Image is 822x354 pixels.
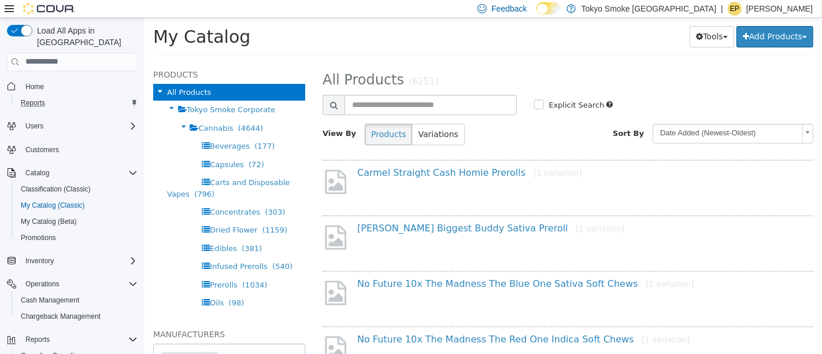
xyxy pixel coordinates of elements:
a: Carmel Straight Cash Homie Prerolls[1 variation] [213,149,437,160]
span: Edibles [65,226,92,235]
span: All Products [23,70,66,79]
button: Promotions [12,230,142,246]
img: Cova [23,3,75,14]
span: Operations [21,277,138,291]
span: Concentrates [65,190,116,198]
p: | [721,2,723,16]
a: Cash Management [16,293,84,307]
span: Inventory [21,254,138,268]
span: Home [25,82,44,91]
small: [1 variation] [431,206,480,215]
span: Dark Mode [536,14,537,15]
img: missing-image.png [178,316,204,345]
label: Explicit Search [401,82,460,93]
span: Feedback [491,3,527,14]
a: Reports [16,96,50,110]
span: (177) [110,124,130,132]
span: Reports [25,335,50,344]
a: [PERSON_NAME] Biggest Buddy Sativa Preroll[1 variation] [213,205,480,216]
span: Tokyo Smoke Corporate [42,87,131,96]
a: Date Added (Newest-Oldest) [508,106,669,126]
span: Infused Prerolls [65,244,123,253]
h5: Products [9,50,161,64]
span: (796) [50,172,70,180]
span: Users [21,119,138,133]
span: Home [21,79,138,94]
span: Beverages [65,124,105,132]
span: Operations [25,279,60,289]
img: missing-image.png [178,150,204,178]
span: Cash Management [21,296,79,305]
a: No Future 10x The Madness The Red One Indica Soft Chews[1 variation] [213,316,546,327]
span: My Catalog (Beta) [21,217,77,226]
button: Catalog [21,166,54,180]
span: Inventory [25,256,54,265]
span: (1159) [118,208,143,216]
span: Date Added (Newest-Oldest) [509,106,653,124]
a: Promotions [16,231,61,245]
button: Users [21,119,48,133]
span: Load All Apps in [GEOGRAPHIC_DATA] [32,25,138,48]
span: (303) [120,190,140,198]
span: EP [730,2,739,16]
a: My Catalog (Classic) [16,198,90,212]
a: Home [21,80,49,94]
h5: Manufacturers [9,309,161,323]
small: (6251) [264,58,294,69]
p: [PERSON_NAME] [746,2,813,16]
img: missing-image.png [178,261,204,289]
span: Oils [65,281,79,289]
button: Users [2,118,142,134]
small: [1 variation] [501,261,550,271]
button: Catalog [2,165,142,181]
button: Variations [267,106,320,127]
span: My Catalog (Classic) [16,198,138,212]
span: Users [25,121,43,131]
span: Classification (Classic) [16,182,138,196]
button: Customers [2,141,142,158]
span: Chargeback Management [16,309,138,323]
button: Reports [21,333,54,346]
span: Prerolls [65,263,93,271]
span: Catalog [25,168,49,178]
span: My Catalog [9,9,106,29]
small: [1 variation] [389,150,438,160]
span: Customers [21,142,138,157]
span: Chargeback Management [21,312,101,321]
span: Classification (Classic) [21,185,91,194]
button: My Catalog (Beta) [12,213,142,230]
button: My Catalog (Classic) [12,197,142,213]
span: Carts and Disposable Vapes [23,160,145,180]
button: Inventory [21,254,58,268]
span: Reports [16,96,138,110]
a: Customers [21,143,64,157]
button: Reports [12,95,142,111]
span: My Catalog (Classic) [21,201,85,210]
span: (1034) [98,263,123,271]
a: No Future 10x The Madness The Blue One Sativa Soft Chews[1 variation] [213,260,550,271]
span: Capsules [65,142,99,151]
input: Dark Mode [536,2,561,14]
span: (98) [84,281,100,289]
button: Tools [545,8,590,30]
a: My Catalog (Beta) [16,215,82,228]
button: Operations [21,277,64,291]
span: Promotions [21,233,56,242]
button: Classification (Classic) [12,181,142,197]
span: Dried Flower [65,208,113,216]
small: [1 variation] [497,317,546,326]
button: Cash Management [12,292,142,308]
span: Cash Management [16,293,138,307]
span: (72) [104,142,120,151]
span: (540) [128,244,148,253]
button: Home [2,78,142,95]
span: (381) [97,226,117,235]
span: Promotions [16,231,138,245]
button: Inventory [2,253,142,269]
span: My Catalog (Beta) [16,215,138,228]
button: Operations [2,276,142,292]
span: View By [178,111,212,120]
button: Reports [2,331,142,348]
span: Reports [21,98,45,108]
button: Chargeback Management [12,308,142,325]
